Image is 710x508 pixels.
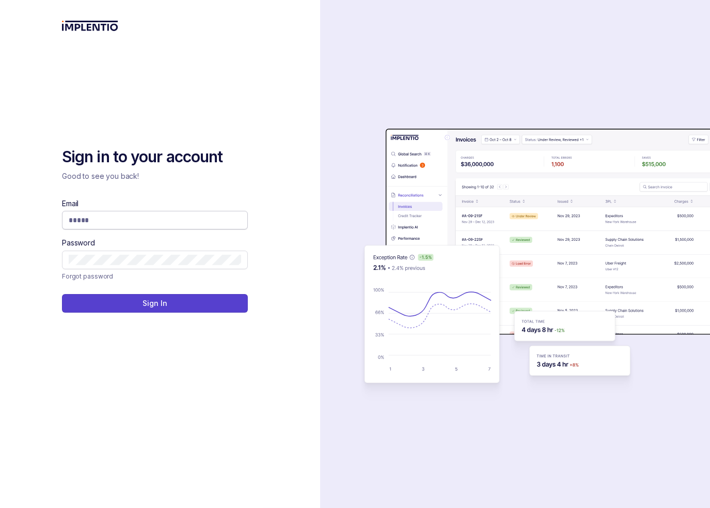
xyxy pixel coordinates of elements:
p: Good to see you back! [62,171,248,181]
p: Sign In [143,298,167,309]
a: Link Forgot password [62,271,113,282]
button: Sign In [62,294,248,313]
label: Email [62,198,78,209]
p: Forgot password [62,271,113,282]
label: Password [62,238,95,248]
h2: Sign in to your account [62,147,248,167]
img: logo [62,21,118,31]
